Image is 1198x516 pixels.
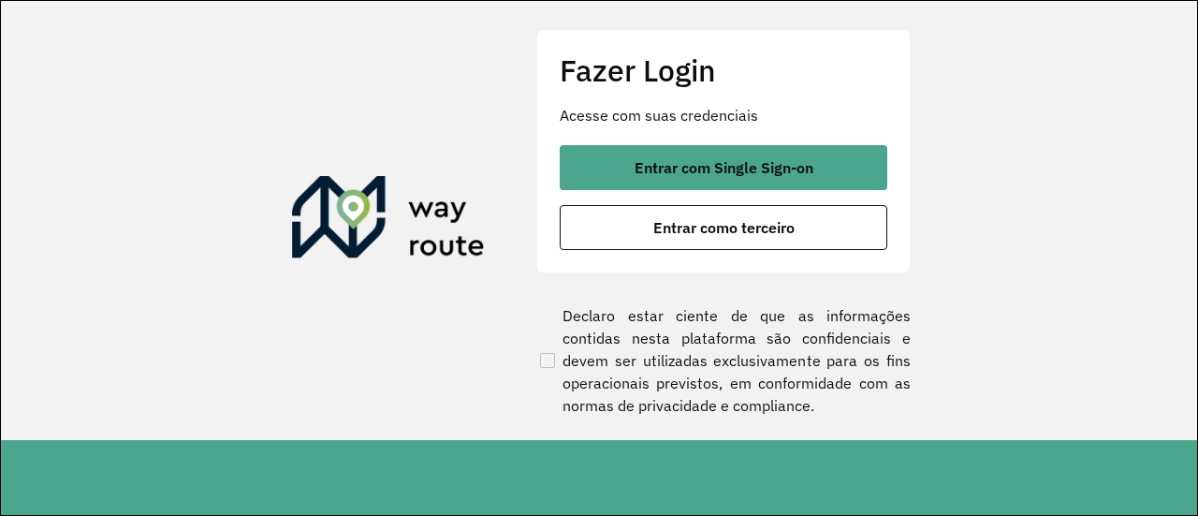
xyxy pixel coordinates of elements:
button: button [560,145,887,190]
img: Roteirizador AmbevTech [292,176,485,266]
h2: Fazer Login [560,52,887,88]
button: button [560,205,887,250]
label: Declaro estar ciente de que as informações contidas nesta plataforma são confidenciais e devem se... [536,304,911,417]
p: Acesse com suas credenciais [560,104,887,126]
span: Entrar como terceiro [653,220,795,235]
span: Entrar com Single Sign-on [635,160,813,175]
